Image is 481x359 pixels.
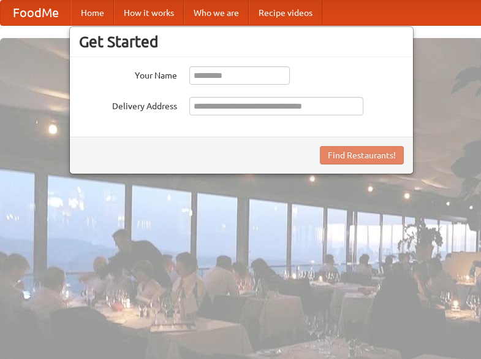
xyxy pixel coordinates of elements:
[249,1,322,25] a: Recipe videos
[114,1,184,25] a: How it works
[1,1,71,25] a: FoodMe
[184,1,249,25] a: Who we are
[79,66,177,82] label: Your Name
[320,146,404,164] button: Find Restaurants!
[71,1,114,25] a: Home
[79,97,177,112] label: Delivery Address
[79,33,404,51] h3: Get Started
